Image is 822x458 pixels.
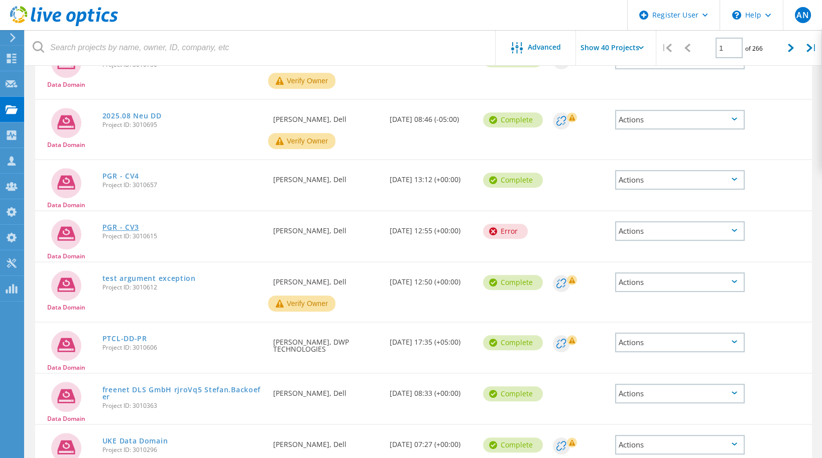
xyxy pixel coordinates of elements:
div: Complete [483,335,543,350]
div: [PERSON_NAME], DWP TECHNOLOGIES [268,323,385,363]
div: Complete [483,173,543,188]
div: [PERSON_NAME], Dell [268,262,385,295]
span: Project ID: 3010612 [102,284,263,290]
div: Complete [483,112,543,127]
div: [DATE] 07:27 (+00:00) [385,425,478,458]
div: [DATE] 12:55 (+00:00) [385,211,478,244]
span: Data Domain [47,202,85,208]
a: UKE Data Domain [102,437,168,444]
div: Error [483,224,528,239]
span: Advanced [528,44,561,51]
a: PGR - CV3 [102,224,139,231]
div: Actions [615,384,745,403]
span: Data Domain [47,365,85,371]
svg: \n [732,11,741,20]
a: PTCL-DD-PR [102,335,147,342]
button: Verify Owner [268,133,335,149]
a: Live Optics Dashboard [10,21,118,28]
div: [PERSON_NAME], Dell [268,211,385,244]
span: Data Domain [47,82,85,88]
div: [DATE] 08:33 (+00:00) [385,374,478,407]
a: test argument exception [102,275,196,282]
div: Actions [615,333,745,352]
div: Complete [483,275,543,290]
span: Data Domain [47,416,85,422]
span: Project ID: 3010615 [102,233,263,239]
div: [DATE] 17:35 (+05:00) [385,323,478,356]
div: Complete [483,386,543,401]
div: [DATE] 12:50 (+00:00) [385,262,478,295]
div: [PERSON_NAME], Dell [268,374,385,407]
a: freenet DLS GmbH rjroVq5 Stefan.Backoefer [102,386,263,400]
div: [DATE] 08:46 (-05:00) [385,100,478,133]
div: Actions [615,221,745,241]
div: Actions [615,170,745,190]
div: Actions [615,272,745,292]
span: of 266 [745,44,763,53]
span: Project ID: 3010296 [102,447,263,453]
span: Data Domain [47,142,85,148]
a: 2025.08 Neu DD [102,112,162,119]
span: Project ID: 3010363 [102,403,263,409]
input: Search projects by name, owner, ID, company, etc [25,30,496,65]
div: [PERSON_NAME], Dell [268,160,385,193]
span: Data Domain [47,304,85,311]
span: AN [796,11,808,19]
span: Project ID: 3010695 [102,122,263,128]
span: Project ID: 3010606 [102,345,263,351]
div: [DATE] 13:12 (+00:00) [385,160,478,193]
button: Verify Owner [268,295,335,312]
button: Verify Owner [268,73,335,89]
div: Actions [615,110,745,129]
a: PGR - CV4 [102,173,139,180]
div: [PERSON_NAME], Dell [268,425,385,458]
div: | [656,30,677,66]
div: | [801,30,822,66]
div: Actions [615,435,745,454]
div: [PERSON_NAME], Dell [268,100,385,133]
span: Data Domain [47,253,85,259]
span: Project ID: 3010657 [102,182,263,188]
div: Complete [483,437,543,452]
